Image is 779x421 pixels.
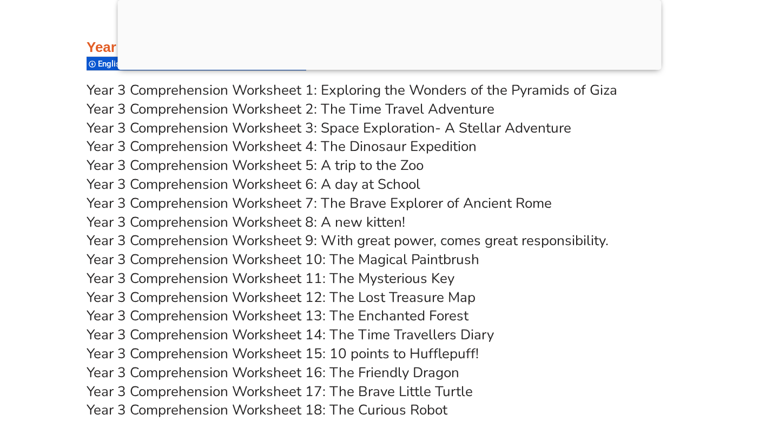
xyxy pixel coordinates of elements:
[87,231,609,250] a: Year 3 Comprehension Worksheet 9: With great power, comes great responsibility.
[87,363,459,382] a: Year 3 Comprehension Worksheet 16: The Friendly Dragon
[87,344,479,363] a: Year 3 Comprehension Worksheet 15: 10 points to Hufflepuff!
[87,382,473,401] a: Year 3 Comprehension Worksheet 17: The Brave Little Turtle
[98,59,191,69] span: English tutoring services
[87,325,494,344] a: Year 3 Comprehension Worksheet 14: The Time Travellers Diary
[87,269,454,288] a: Year 3 Comprehension Worksheet 11: The Mysterious Key
[87,38,692,57] h3: Year 3 English Worksheets
[87,156,424,175] a: Year 3 Comprehension Worksheet 5: A trip to the Zoo
[87,100,494,119] a: Year 3 Comprehension Worksheet 2: The Time Travel Adventure
[87,194,552,213] a: Year 3 Comprehension Worksheet 7: The Brave Explorer of Ancient Rome
[87,175,420,194] a: Year 3 Comprehension Worksheet 6: A day at School
[593,299,779,421] iframe: Chat Widget
[87,81,617,100] a: Year 3 Comprehension Worksheet 1: Exploring the Wonders of the Pyramids of Giza
[87,119,571,137] a: Year 3 Comprehension Worksheet 3: Space Exploration- A Stellar Adventure
[87,400,447,419] a: Year 3 Comprehension Worksheet 18: The Curious Robot
[87,250,479,269] a: Year 3 Comprehension Worksheet 10: The Magical Paintbrush
[87,56,189,71] div: English tutoring services
[87,137,477,156] a: Year 3 Comprehension Worksheet 4: The Dinosaur Expedition
[87,288,476,307] a: Year 3 Comprehension Worksheet 12: The Lost Treasure Map
[87,213,405,232] a: Year 3 Comprehension Worksheet 8: A new kitten!
[87,306,468,325] a: Year 3 Comprehension Worksheet 13: The Enchanted Forest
